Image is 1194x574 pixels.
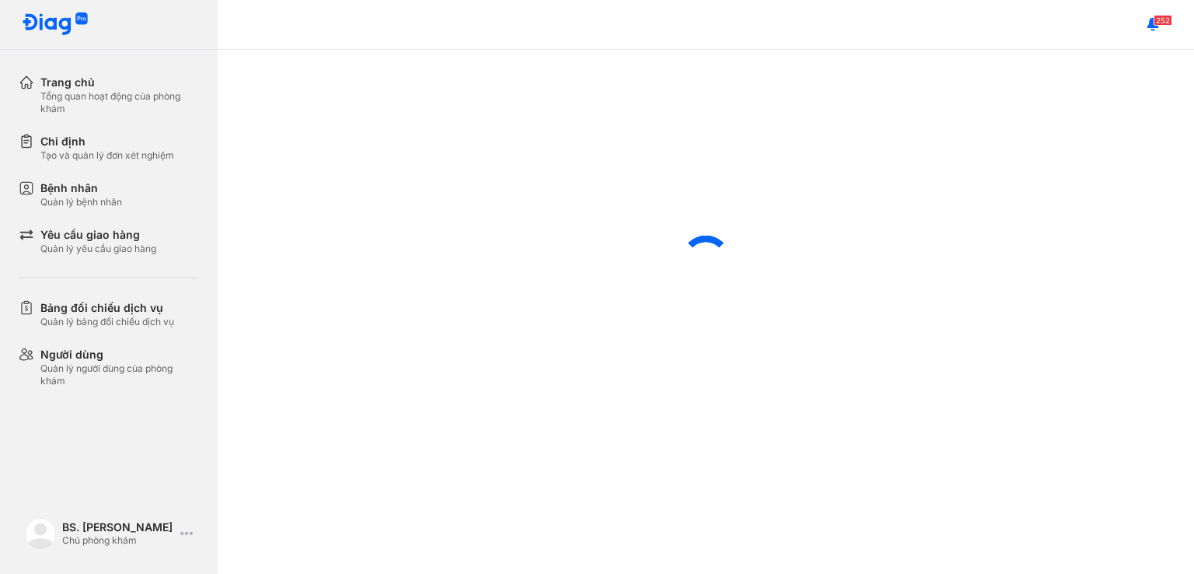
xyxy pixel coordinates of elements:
[62,534,174,547] div: Chủ phòng khám
[40,180,122,196] div: Bệnh nhân
[25,518,56,549] img: logo
[1154,15,1172,26] span: 252
[40,362,199,387] div: Quản lý người dùng của phòng khám
[40,134,174,149] div: Chỉ định
[40,243,156,255] div: Quản lý yêu cầu giao hàng
[62,520,174,534] div: BS. [PERSON_NAME]
[40,300,174,316] div: Bảng đối chiếu dịch vụ
[40,75,199,90] div: Trang chủ
[22,12,89,37] img: logo
[40,149,174,162] div: Tạo và quản lý đơn xét nghiệm
[40,90,199,115] div: Tổng quan hoạt động của phòng khám
[40,196,122,208] div: Quản lý bệnh nhân
[40,227,156,243] div: Yêu cầu giao hàng
[40,347,199,362] div: Người dùng
[40,316,174,328] div: Quản lý bảng đối chiếu dịch vụ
